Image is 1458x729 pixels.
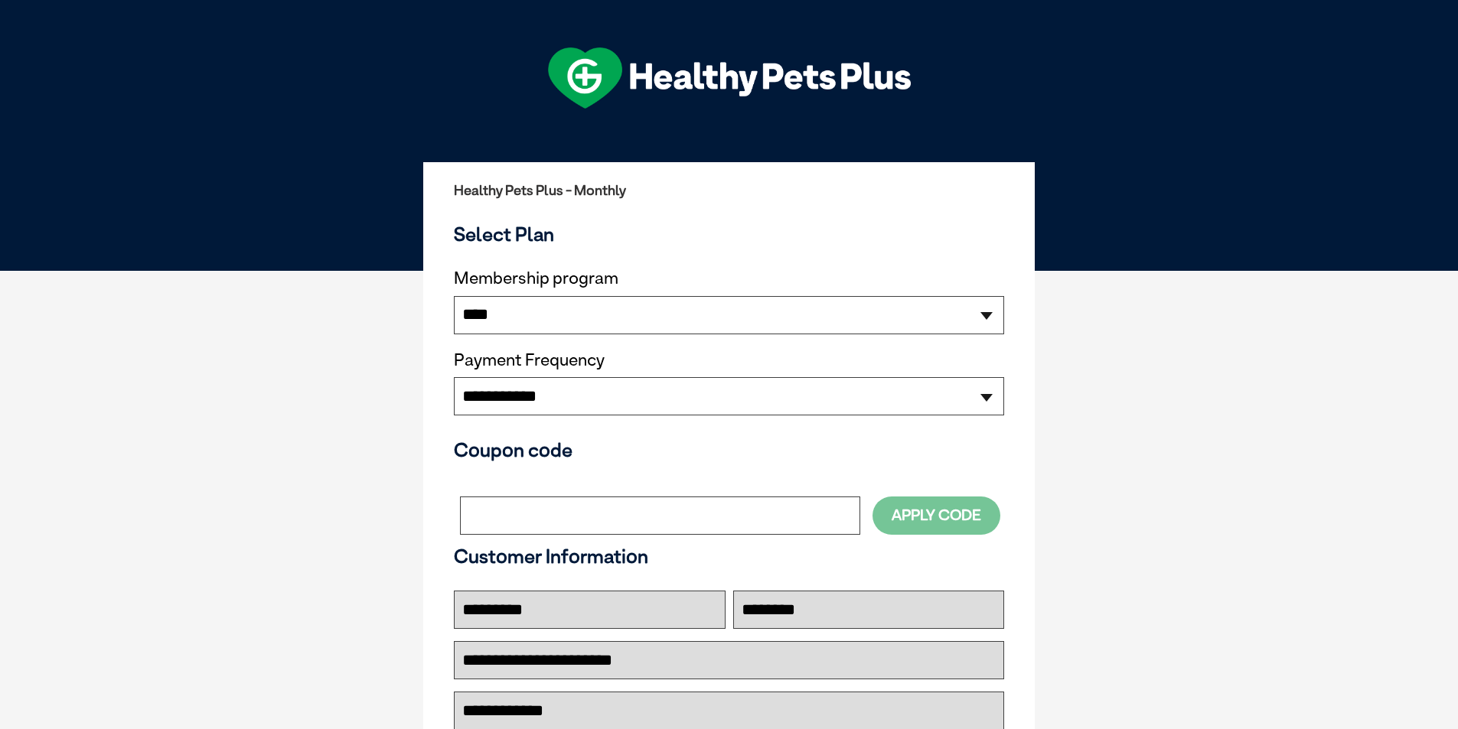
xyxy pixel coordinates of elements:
h2: Healthy Pets Plus - Monthly [454,183,1004,198]
img: hpp-logo-landscape-green-white.png [548,47,911,109]
h3: Select Plan [454,223,1004,246]
label: Membership program [454,268,1004,288]
h3: Coupon code [454,438,1004,461]
label: Payment Frequency [454,350,605,370]
h3: Customer Information [454,545,1004,568]
button: Apply Code [873,496,1000,534]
